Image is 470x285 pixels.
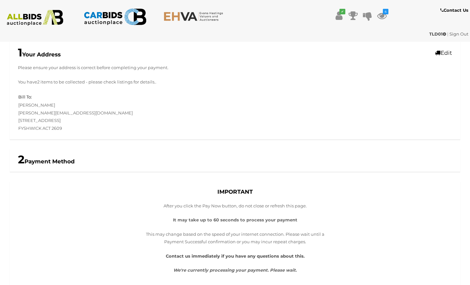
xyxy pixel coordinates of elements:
span: 2 items to be collected - please check listings for details. [37,78,155,86]
h5: Bill To: [18,95,32,99]
span: 1 [18,46,22,59]
span: You have [18,78,37,86]
a: Sign Out [449,31,468,37]
img: EHVA.com.au [164,11,227,21]
p: This may change based on the speed of your internet connection. Please wait until a Payment Succe... [146,231,324,246]
div: [PERSON_NAME] [PERSON_NAME][EMAIL_ADDRESS][DOMAIN_NAME] [STREET_ADDRESS] FYSHWICK ACT 2609 [13,93,235,132]
strong: It may take up to 60 seconds to process your payment [173,217,297,222]
b: Payment Method [18,158,75,165]
span: | [447,31,448,37]
p: Please ensure your address is correct before completing your payment. [18,64,452,71]
a: Edit [435,50,452,56]
i: We're currently processing your payment. Please wait. [173,267,297,273]
span: 2 [18,153,24,166]
a: Contact us immediately if you have any questions about this. [166,253,305,259]
i: ✔ [339,9,345,14]
b: IMPORTANT [217,188,253,195]
img: CARBIDS.com.au [84,7,147,27]
span: . [155,78,156,86]
i: 4 [383,9,388,14]
b: Contact Us [440,7,468,13]
a: 4 [377,10,387,22]
b: Your Address [18,51,61,58]
a: Contact Us [440,7,470,14]
img: ALLBIDS.com.au [4,10,67,26]
p: After you click the Pay Now button, do not close or refresh this page. [146,202,324,210]
a: TLD01 [429,31,447,37]
a: ✔ [334,10,344,22]
strong: TLD01 [429,31,446,37]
